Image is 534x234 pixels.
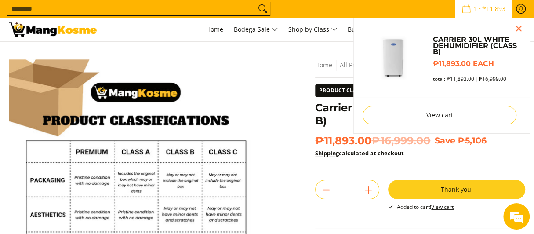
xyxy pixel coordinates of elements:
[388,180,525,199] button: Thank you!
[315,84,406,97] a: Product Class Class B
[459,4,508,14] span: •
[4,147,167,178] textarea: Type your message and hit 'Enter'
[315,101,525,128] h1: Carrier 30L White Dehumidifier (Class B)
[458,135,487,146] span: ₱5,106
[256,2,270,15] button: Search
[479,75,506,83] s: ₱16,999.00
[315,149,404,157] strong: calculated at checkout
[481,6,507,12] span: ₱11,893
[433,37,521,55] a: Carrier 30L White Dehumidifier (Class B)
[363,26,424,88] img: carrier-30-liter-dehumidier-premium-full-view-mang-kosme
[315,149,339,157] a: Shipping
[433,59,521,68] h6: ₱11,893.00 each
[316,183,337,197] button: Subtract
[363,106,516,124] a: View cart
[397,203,454,211] span: Added to cart!
[234,24,278,35] span: Bodega Sale
[288,24,337,35] span: Shop by Class
[343,18,386,41] a: Bulk Center
[340,61,375,69] a: All Products
[202,18,228,41] a: Home
[51,64,121,153] span: We're online!
[315,61,332,69] a: Home
[435,135,455,146] span: Save
[315,134,430,147] span: ₱11,893.00
[371,134,430,147] del: ₱16,999.00
[348,25,382,33] span: Bulk Center
[9,22,97,37] img: Carrier 30-Liter Dehumidifier - White (Class B) l Mang Kosme
[46,49,148,61] div: Chat with us now
[144,4,165,26] div: Minimize live chat window
[353,18,530,134] ul: Sub Menu
[284,18,341,41] a: Shop by Class
[316,85,366,96] span: Product Class
[206,25,223,33] span: Home
[315,59,525,71] nav: Breadcrumbs
[431,203,454,211] a: View cart
[433,76,506,82] span: total: ₱11,893.00 |
[105,18,525,41] nav: Main Menu
[512,22,525,35] button: Close pop up
[229,18,282,41] a: Bodega Sale
[358,183,379,197] button: Add
[472,6,479,12] span: 1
